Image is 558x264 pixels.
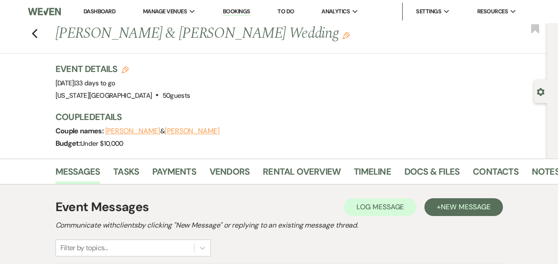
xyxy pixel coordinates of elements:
a: Messages [55,164,100,184]
a: Vendors [210,164,249,184]
a: To Do [277,8,294,15]
a: Timeline [354,164,391,184]
a: Tasks [113,164,139,184]
div: Filter by topics... [60,243,108,253]
span: Budget: [55,139,81,148]
button: Log Message [344,198,416,216]
h3: Event Details [55,63,190,75]
span: Resources [477,7,508,16]
button: Edit [343,31,350,39]
span: | [74,79,115,88]
h2: Communicate with clients by clicking "New Message" or replying to an existing message thread. [55,220,503,231]
button: +New Message [424,198,503,216]
span: Under $10,000 [80,139,123,148]
span: [US_STATE][GEOGRAPHIC_DATA] [55,91,152,100]
a: Payments [152,164,196,184]
span: 50 guests [162,91,190,100]
a: Contacts [473,164,518,184]
h1: Event Messages [55,198,149,216]
img: Weven Logo [28,2,61,21]
h1: [PERSON_NAME] & [PERSON_NAME] Wedding [55,23,445,44]
span: Couple names: [55,126,105,136]
span: Analytics [321,7,350,16]
h3: Couple Details [55,111,538,123]
span: Log Message [356,202,404,212]
a: Dashboard [83,8,115,15]
a: Rental Overview [263,164,340,184]
span: & [105,127,220,136]
button: [PERSON_NAME] [165,128,220,135]
button: Open lead details [537,87,545,96]
a: Bookings [223,8,250,16]
a: Docs & Files [404,164,459,184]
span: [DATE] [55,79,115,88]
span: Settings [416,7,441,16]
span: New Message [441,202,490,212]
span: 33 days to go [75,79,115,88]
button: [PERSON_NAME] [105,128,160,135]
span: Manage Venues [143,7,187,16]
